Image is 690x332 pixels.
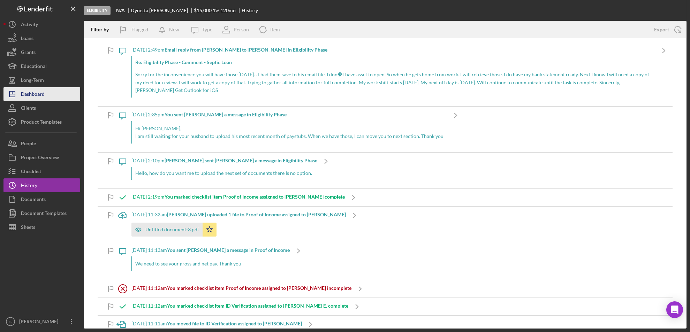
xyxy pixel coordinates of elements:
div: Flagged [131,23,148,37]
p: We need to see your gross and net pay. Thank you [135,260,286,268]
strong: Re: Eligibility Phase - Comment - Septic Loan [135,59,232,65]
button: EJ[PERSON_NAME] [3,315,80,329]
b: You moved file to ID Verification assigned to [PERSON_NAME] [167,321,302,326]
div: Educational [21,59,47,75]
a: [DATE] 2:19pmYou marked checklist item Proof of Income assigned to [PERSON_NAME] complete [114,189,362,206]
div: Long-Term [21,73,44,89]
div: Untitled document-3.pdf [145,227,199,232]
div: [DATE] 2:35pm [131,112,447,117]
div: [DATE] 11:12am [131,285,351,291]
b: You sent [PERSON_NAME] a message in Proof of Income [167,247,290,253]
button: People [3,137,80,150]
div: New [169,23,179,37]
button: Project Overview [3,150,80,164]
button: New [155,23,186,37]
div: Person [234,27,249,32]
button: Checklist [3,164,80,178]
b: [PERSON_NAME] sent [PERSON_NAME] a message in Eligibility Phase [165,157,317,163]
div: Sheets [21,220,35,236]
span: $15,000 [194,7,212,13]
a: [DATE] 2:49pmEmail reply from [PERSON_NAME] to [PERSON_NAME] in Eligibility PhaseRe: Eligibility ... [114,42,673,106]
div: Clients [21,101,36,117]
div: 1 % [213,8,219,13]
div: Checklist [21,164,41,180]
div: Item [270,27,280,32]
div: Product Templates [21,115,62,131]
button: Long-Term [3,73,80,87]
div: [DATE] 2:49pm [131,47,655,53]
div: [PERSON_NAME] [17,315,63,330]
a: [DATE] 11:12amYou marked checklist item Proof of Income assigned to [PERSON_NAME] incomplete [114,280,369,298]
b: You marked checklist item Proof of Income assigned to [PERSON_NAME] complete [165,194,345,200]
b: Email reply from [PERSON_NAME] to [PERSON_NAME] in Eligibility Phase [165,47,327,53]
button: Dashboard [3,87,80,101]
div: [DATE] 2:10pm [131,158,317,163]
button: Documents [3,192,80,206]
div: Loans [21,31,33,47]
div: [DATE] 11:11am [131,321,302,326]
div: Hello, how do you want me to upload the next set of documents there Is no option. [131,167,317,179]
div: Document Templates [21,206,67,222]
div: [DATE] 11:13am [131,247,290,253]
div: 120 mo [220,8,236,13]
div: Eligibility [84,6,111,15]
div: History [21,178,37,194]
div: Dashboard [21,87,45,103]
b: N/A [116,8,125,13]
button: Grants [3,45,80,59]
div: Project Overview [21,150,59,166]
div: [DATE] 11:12am [131,303,348,309]
p: Hi [PERSON_NAME], [135,125,443,132]
p: Sorry for the inconvenience you will have those [DATE]. . I had them save to his email file. I do... [135,71,652,94]
div: Type [202,27,212,32]
a: [DATE] 11:13amYou sent [PERSON_NAME] a message in Proof of IncomeWe need to see your gross and ne... [114,242,307,280]
button: Educational [3,59,80,73]
button: Clients [3,101,80,115]
button: Activity [3,17,80,31]
a: [DATE] 2:35pmYou sent [PERSON_NAME] a message in Eligibility PhaseHi [PERSON_NAME],I am still wai... [114,107,464,152]
button: Document Templates [3,206,80,220]
p: I am still waiting for your husband to upload his most recent month of paystubs. When we have tho... [135,132,443,140]
div: Filter by [91,27,114,32]
a: [DATE] 11:12amYou marked checklist item ID Verification assigned to [PERSON_NAME] E. complete [114,298,366,315]
button: Product Templates [3,115,80,129]
button: Sheets [3,220,80,234]
b: You sent [PERSON_NAME] a message in Eligibility Phase [165,111,287,117]
div: Export [654,23,669,37]
button: Export [647,23,687,37]
b: [PERSON_NAME] uploaded 1 file to Proof of Income assigned to [PERSON_NAME] [167,211,346,217]
div: [DATE] 2:19pm [131,194,345,200]
text: EJ [8,320,12,324]
button: History [3,178,80,192]
div: Activity [21,17,38,33]
a: [DATE] 2:10pm[PERSON_NAME] sent [PERSON_NAME] a message in Eligibility PhaseHello, how do you wan... [114,153,335,188]
a: [DATE] 11:32am[PERSON_NAME] uploaded 1 file to Proof of Income assigned to [PERSON_NAME]Untitled ... [114,207,363,242]
button: Loans [3,31,80,45]
b: You marked checklist item ID Verification assigned to [PERSON_NAME] E. complete [167,303,348,309]
div: History [242,8,258,13]
div: Grants [21,45,36,61]
div: Documents [21,192,46,208]
div: People [21,137,36,152]
button: Untitled document-3.pdf [131,223,217,237]
div: [DATE] 11:32am [131,212,346,217]
button: Flagged [114,23,155,37]
div: Open Intercom Messenger [666,301,683,318]
b: You marked checklist item Proof of Income assigned to [PERSON_NAME] incomplete [167,285,351,291]
div: Dynetta [PERSON_NAME] [131,8,194,13]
